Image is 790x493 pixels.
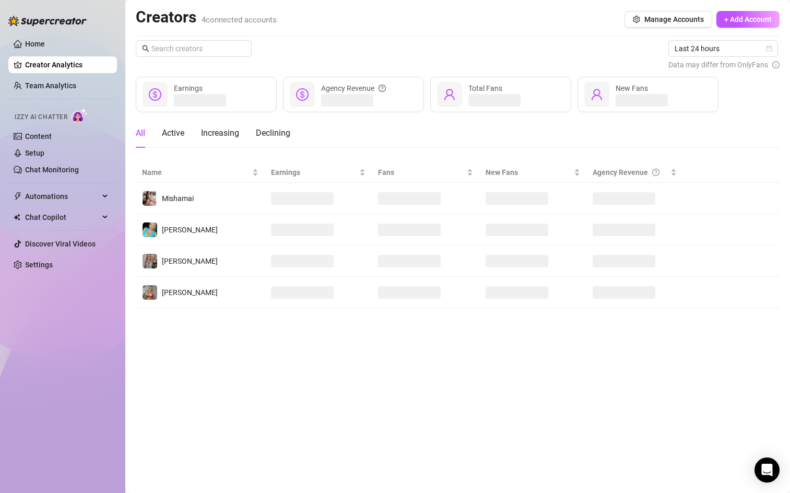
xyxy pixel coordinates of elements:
[624,11,712,28] button: Manage Accounts
[633,16,640,23] span: setting
[14,214,20,221] img: Chat Copilot
[162,127,184,139] div: Active
[143,222,157,237] img: Emily
[25,188,99,205] span: Automations
[644,15,704,24] span: Manage Accounts
[25,166,79,174] a: Chat Monitoring
[15,112,67,122] span: Izzy AI Chatter
[136,7,277,27] h2: Creators
[174,84,203,92] span: Earnings
[202,15,277,25] span: 4 connected accounts
[8,16,87,26] img: logo-BBDzfeDw.svg
[754,457,780,483] div: Open Intercom Messenger
[143,254,157,268] img: Laura
[143,285,157,300] img: Laura
[593,167,668,178] div: Agency Revenue
[25,132,52,140] a: Content
[142,167,250,178] span: Name
[668,59,768,71] span: Data may differ from OnlyFans
[591,88,603,101] span: user
[724,15,772,24] span: + Add Account
[716,11,780,28] button: + Add Account
[25,149,44,157] a: Setup
[136,127,145,139] div: All
[72,108,88,123] img: AI Chatter
[162,226,218,234] span: [PERSON_NAME]
[143,191,157,206] img: Mishamai
[14,192,22,201] span: thunderbolt
[25,240,96,248] a: Discover Viral Videos
[652,167,659,178] span: question-circle
[379,83,386,94] span: question-circle
[378,167,465,178] span: Fans
[25,40,45,48] a: Home
[265,162,372,183] th: Earnings
[162,288,218,297] span: [PERSON_NAME]
[149,88,161,101] span: dollar-circle
[296,88,309,101] span: dollar-circle
[372,162,479,183] th: Fans
[25,56,109,73] a: Creator Analytics
[772,59,780,71] span: info-circle
[162,257,218,265] span: [PERSON_NAME]
[271,167,358,178] span: Earnings
[321,83,386,94] div: Agency Revenue
[201,127,239,139] div: Increasing
[486,167,572,178] span: New Fans
[616,84,648,92] span: New Fans
[443,88,456,101] span: user
[25,261,53,269] a: Settings
[25,81,76,90] a: Team Analytics
[468,84,502,92] span: Total Fans
[675,41,772,56] span: Last 24 hours
[479,162,587,183] th: New Fans
[25,209,99,226] span: Chat Copilot
[162,194,194,203] span: Mishamai
[256,127,290,139] div: Declining
[136,162,265,183] th: Name
[766,45,772,52] span: calendar
[151,43,237,54] input: Search creators
[142,45,149,52] span: search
